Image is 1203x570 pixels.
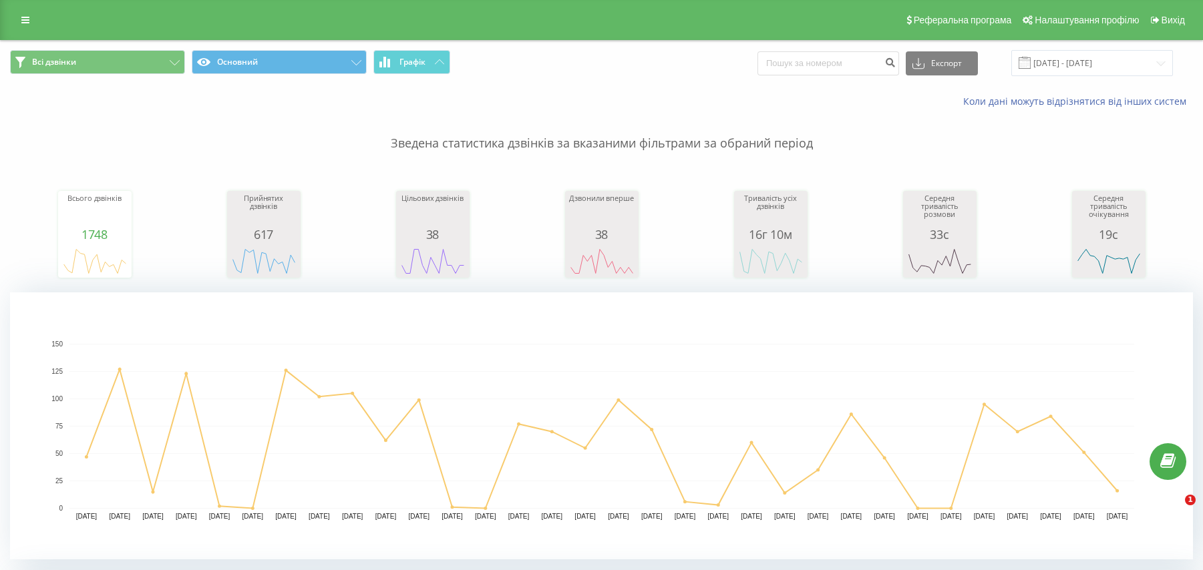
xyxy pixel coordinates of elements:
[737,194,804,228] div: Тривалість усіх дзвінків
[963,95,1193,107] a: Коли дані можуть відрізнятися вiд інших систем
[1158,495,1190,527] iframe: Intercom live chat
[32,57,76,67] span: Всі дзвінки
[808,513,829,520] text: [DATE]
[230,241,297,281] svg: A chart.
[1073,513,1095,520] text: [DATE]
[230,228,297,241] div: 617
[1040,513,1061,520] text: [DATE]
[568,228,635,241] div: 38
[109,513,130,520] text: [DATE]
[874,513,895,520] text: [DATE]
[55,450,63,457] text: 50
[59,505,63,512] text: 0
[641,513,663,520] text: [DATE]
[841,513,862,520] text: [DATE]
[142,513,164,520] text: [DATE]
[209,513,230,520] text: [DATE]
[61,194,128,228] div: Всього дзвінків
[574,513,596,520] text: [DATE]
[568,241,635,281] svg: A chart.
[974,513,995,520] text: [DATE]
[707,513,729,520] text: [DATE]
[741,513,762,520] text: [DATE]
[10,292,1193,559] svg: A chart.
[51,368,63,375] text: 125
[1007,513,1029,520] text: [DATE]
[275,513,297,520] text: [DATE]
[737,241,804,281] svg: A chart.
[737,228,804,241] div: 16г 10м
[230,194,297,228] div: Прийнятих дзвінків
[1075,228,1142,241] div: 19с
[399,241,466,281] svg: A chart.
[914,15,1012,25] span: Реферальна програма
[475,513,496,520] text: [DATE]
[51,395,63,402] text: 100
[1107,513,1128,520] text: [DATE]
[309,513,330,520] text: [DATE]
[907,513,928,520] text: [DATE]
[608,513,629,520] text: [DATE]
[55,422,63,430] text: 75
[61,228,128,241] div: 1748
[399,228,466,241] div: 38
[176,513,197,520] text: [DATE]
[10,108,1193,152] p: Зведена статистика дзвінків за вказаними фільтрами за обраний період
[51,340,63,348] text: 150
[242,513,264,520] text: [DATE]
[76,513,98,520] text: [DATE]
[906,241,973,281] svg: A chart.
[408,513,429,520] text: [DATE]
[508,513,530,520] text: [DATE]
[774,513,796,520] text: [DATE]
[399,194,466,228] div: Цільових дзвінків
[906,194,973,228] div: Середня тривалість розмови
[1035,15,1139,25] span: Налаштування профілю
[1185,495,1196,505] span: 1
[373,50,450,74] button: Графік
[757,51,899,75] input: Пошук за номером
[906,51,978,75] button: Експорт
[1075,194,1142,228] div: Середня тривалість очікування
[442,513,463,520] text: [DATE]
[675,513,696,520] text: [DATE]
[10,50,185,74] button: Всі дзвінки
[1075,241,1142,281] svg: A chart.
[192,50,367,74] button: Основний
[940,513,962,520] text: [DATE]
[1162,15,1185,25] span: Вихід
[342,513,363,520] text: [DATE]
[399,57,425,67] span: Графік
[568,194,635,228] div: Дзвонили вперше
[61,241,128,281] svg: A chart.
[542,513,563,520] text: [DATE]
[375,513,397,520] text: [DATE]
[906,228,973,241] div: 33с
[55,477,63,485] text: 25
